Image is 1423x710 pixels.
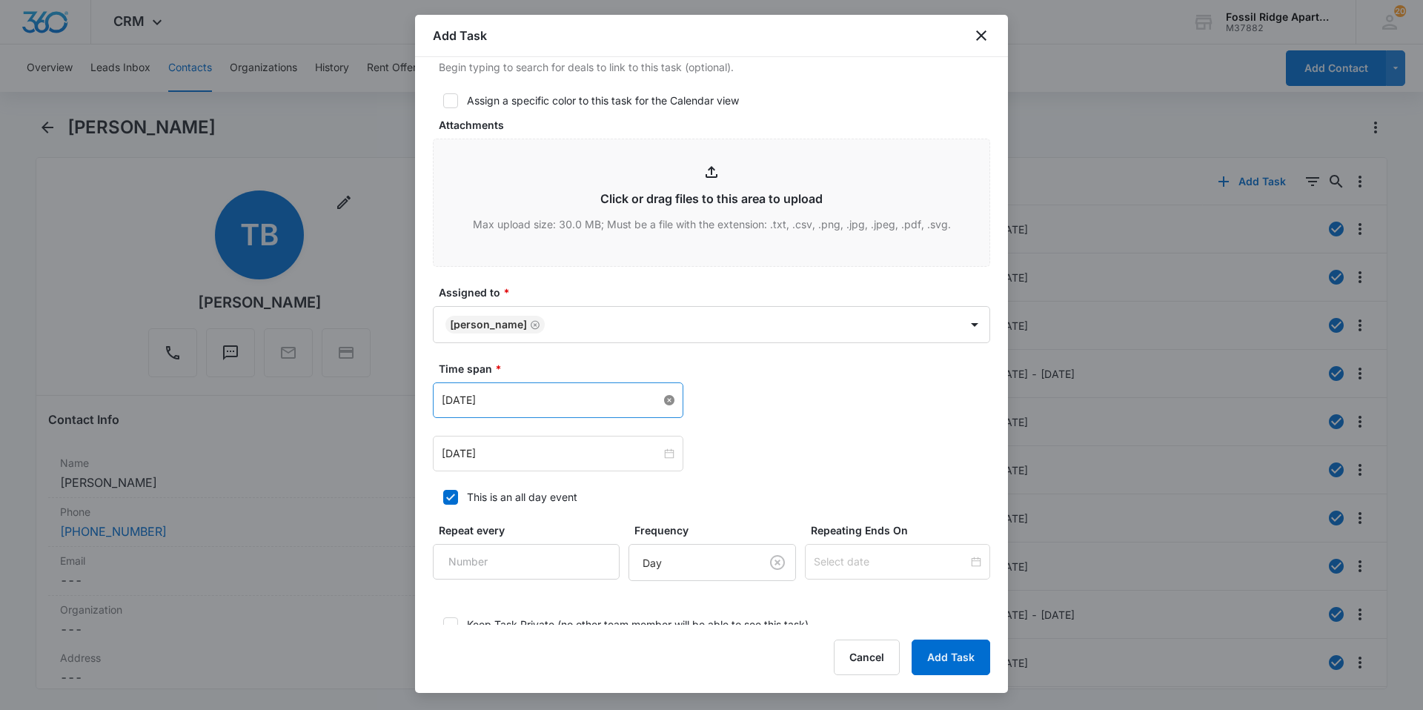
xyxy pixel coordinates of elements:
h1: Add Task [433,27,487,44]
button: close [972,27,990,44]
label: Assigned to [439,285,996,300]
label: Repeat every [439,522,626,538]
div: Remove David Garcia [527,319,540,330]
label: Repeating Ends On [811,522,996,538]
div: This is an all day event [467,489,577,505]
span: close-circle [664,395,674,405]
input: Apr 2, 2024 [442,392,661,408]
div: [PERSON_NAME] [450,319,527,330]
div: Keep Task Private (no other team member will be able to see this task) [467,617,809,632]
div: Assign a specific color to this task for the Calendar view [467,93,739,108]
button: Cancel [834,640,900,675]
label: Time span [439,361,996,376]
label: Attachments [439,117,996,133]
input: Select date [814,554,968,570]
button: Clear [766,551,789,574]
button: Add Task [912,640,990,675]
p: Begin typing to search for deals to link to this task (optional). [439,59,990,75]
input: Apr 2, 2024 [442,445,661,462]
input: Number [433,544,620,580]
label: Frequency [634,522,802,538]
